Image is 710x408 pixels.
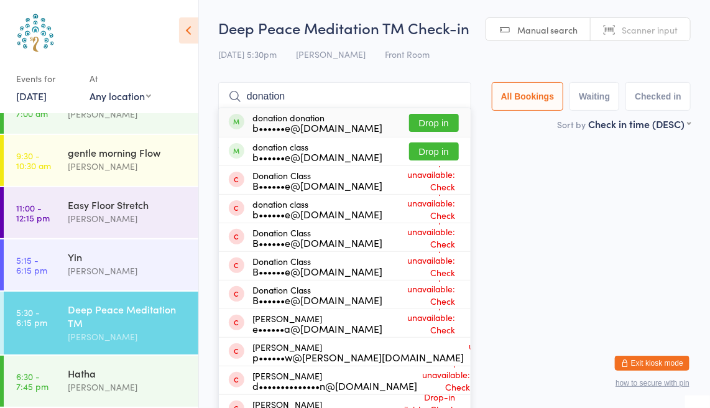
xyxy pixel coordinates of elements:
div: B••••••e@[DOMAIN_NAME] [252,266,382,276]
a: 5:15 -6:15 pmYin[PERSON_NAME] [4,239,198,290]
div: Check in time (DESC) [588,117,691,131]
button: Drop in [409,142,459,160]
span: [DATE] 5:30pm [218,48,277,60]
div: [PERSON_NAME] [68,380,188,394]
div: B••••••e@[DOMAIN_NAME] [252,180,382,190]
div: Donation Class [252,228,382,248]
button: Checked in [625,82,691,111]
button: Drop in [409,114,459,132]
time: 6:00 - 7:00 am [16,98,48,118]
span: Drop-in unavailable: Check membership [382,238,459,294]
div: b••••••e@[DOMAIN_NAME] [252,152,382,162]
div: [PERSON_NAME] [68,264,188,278]
div: [PERSON_NAME] [68,330,188,344]
div: B••••••e@[DOMAIN_NAME] [252,295,382,305]
div: [PERSON_NAME] [68,211,188,226]
button: Waiting [569,82,619,111]
span: Drop-in unavailable: Check membership [464,324,520,380]
span: [PERSON_NAME] [296,48,366,60]
div: gentle morning Flow [68,146,188,159]
span: Manual search [517,24,578,36]
div: b••••••e@[DOMAIN_NAME] [252,123,382,132]
div: p••••••w@[PERSON_NAME][DOMAIN_NAME] [252,352,464,362]
div: d••••••••••••••n@[DOMAIN_NAME] [252,381,417,391]
div: [PERSON_NAME] [68,107,188,121]
div: Events for [16,68,77,89]
label: Sort by [557,118,586,131]
div: [PERSON_NAME] [252,342,464,362]
time: 9:30 - 10:30 am [16,151,51,170]
div: donation class [252,142,382,162]
h2: Deep Peace Meditation TM Check-in [218,17,691,38]
span: Drop-in unavailable: Check membership [382,152,459,208]
a: [DATE] [16,89,47,103]
div: Donation Class [252,285,382,305]
div: B••••••e@[DOMAIN_NAME] [252,238,382,248]
div: donation donation [252,113,382,132]
div: Any location [90,89,151,103]
a: 5:30 -6:15 pmDeep Peace Meditation TM[PERSON_NAME] [4,292,198,355]
span: Front Room [385,48,430,60]
div: [PERSON_NAME] [68,159,188,174]
div: [PERSON_NAME] [252,371,417,391]
time: 11:00 - 12:15 pm [16,203,50,223]
button: All Bookings [492,82,564,111]
div: Donation Class [252,170,382,190]
div: donation class [252,199,382,219]
div: Easy Floor Stretch [68,198,188,211]
span: Drop-in unavailable: Check membership [382,295,459,351]
time: 5:15 - 6:15 pm [16,255,47,275]
input: Search [218,82,471,111]
span: Drop-in unavailable: Check membership [382,181,459,237]
span: Drop-in unavailable: Check membership [382,267,459,323]
a: 6:30 -7:45 pmHatha[PERSON_NAME] [4,356,198,407]
time: 6:30 - 7:45 pm [16,371,48,391]
span: Drop-in unavailable: Check membership [382,210,459,266]
div: Deep Peace Meditation TM [68,302,188,330]
div: e••••••a@[DOMAIN_NAME] [252,323,382,333]
div: Donation Class [252,256,382,276]
div: Hatha [68,366,188,380]
time: 5:30 - 6:15 pm [16,307,47,327]
div: Yin [68,250,188,264]
a: 9:30 -10:30 amgentle morning Flow[PERSON_NAME] [4,135,198,186]
div: [PERSON_NAME] [252,313,382,333]
a: 11:00 -12:15 pmEasy Floor Stretch[PERSON_NAME] [4,187,198,238]
div: b••••••e@[DOMAIN_NAME] [252,209,382,219]
button: Exit kiosk mode [615,356,689,371]
img: Australian School of Meditation & Yoga [12,9,59,56]
div: At [90,68,151,89]
button: how to secure with pin [615,379,689,387]
span: Scanner input [622,24,678,36]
